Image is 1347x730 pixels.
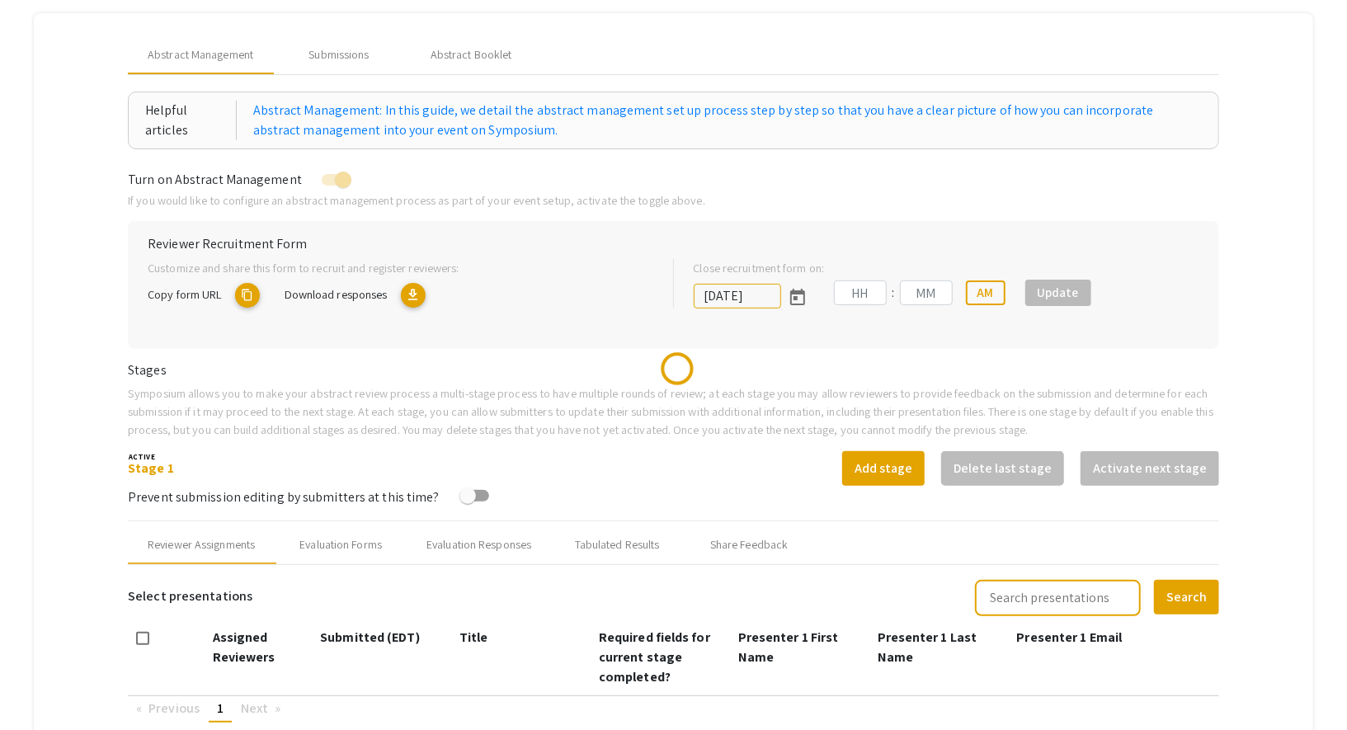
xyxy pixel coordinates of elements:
div: Reviewer Assignments [148,536,255,553]
button: Open calendar [781,280,814,313]
span: Assigned Reviewers [213,629,276,666]
button: Activate next stage [1081,451,1219,486]
button: Delete last stage [941,451,1064,486]
iframe: Chat [12,656,70,718]
span: Presenter 1 Last Name [878,629,977,666]
button: Add stage [842,451,925,486]
p: Customize and share this form to recruit and register reviewers: [148,259,646,277]
span: Previous [148,699,200,717]
h6: Reviewer Recruitment Form [148,236,1199,252]
span: Required fields for current stage completed? [599,629,710,685]
button: Update [1025,280,1091,306]
label: Close recruitment form on: [694,259,825,277]
input: Search presentations [975,580,1141,616]
span: Turn on Abstract Management [128,171,302,188]
span: Presenter 1 First Name [738,629,839,666]
span: Submitted (EDT) [320,629,420,646]
input: Minutes [900,280,953,305]
div: Evaluation Responses [426,536,531,553]
div: Tabulated Results [575,536,660,553]
input: Hours [834,280,887,305]
button: AM [966,280,1006,305]
div: Helpful articles [145,101,237,140]
h6: Select presentations [128,578,252,615]
div: Evaluation Forms [299,536,382,553]
span: Download responses [285,286,388,302]
mat-icon: copy URL [235,283,260,308]
p: Symposium allows you to make your abstract review process a multi-stage process to have multiple ... [128,384,1219,438]
div: Share Feedback [710,536,788,553]
a: Stage 1 [128,459,174,477]
span: Copy form URL [148,286,221,302]
span: 1 [217,699,224,717]
a: Abstract Management: In this guide, we detail the abstract management set up process step by step... [253,101,1202,140]
ul: Pagination [128,696,1219,723]
button: Search [1154,580,1219,615]
div: Abstract Booklet [431,46,512,64]
span: Next [241,699,268,717]
span: Abstract Management [148,46,253,64]
p: If you would like to configure an abstract management process as part of your event setup, activa... [128,191,1219,210]
div: : [887,283,900,303]
span: Presenter 1 Email [1017,629,1123,646]
span: Prevent submission editing by submitters at this time? [128,488,439,506]
span: Title [459,629,488,646]
h6: Stages [128,362,1219,378]
div: Submissions [308,46,369,64]
mat-icon: Export responses [401,283,426,308]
